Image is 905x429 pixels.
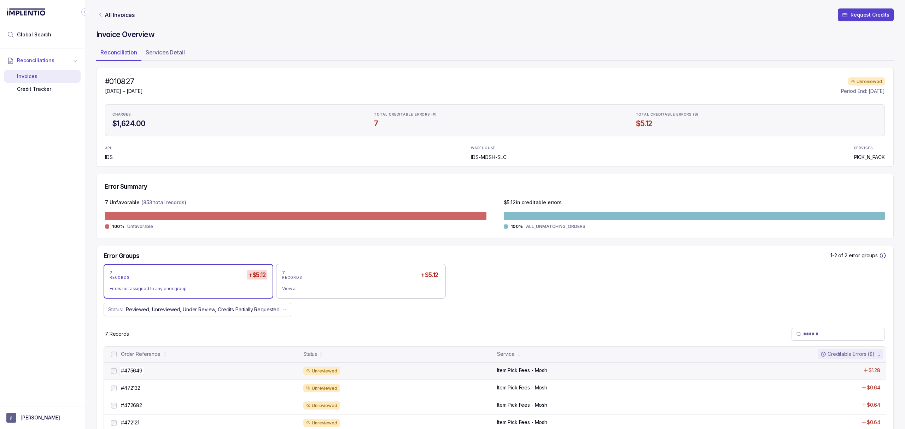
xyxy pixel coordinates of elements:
[104,303,291,316] button: Status:Reviewed, Unreviewed, Under Review, Credits Partially Requested
[247,270,267,280] h5: +$5.12
[112,119,354,129] h4: $1,624.00
[282,276,302,280] p: RECORDS
[511,224,523,229] p: 100%
[282,285,434,292] div: View all
[497,351,515,358] div: Service
[105,146,123,150] p: 3PL
[636,112,699,117] p: TOTAL CREDITABLE ERRORS ($)
[854,146,873,150] p: SERVICES
[104,252,140,260] h5: Error Groups
[830,252,849,259] p: 1-2 of 2
[867,384,880,391] p: $0.64
[849,252,878,259] p: error groups
[96,30,894,40] h4: Invoice Overview
[303,401,340,410] div: Unreviewed
[105,11,135,18] p: All Invoices
[497,384,547,391] p: Item Pick Fees - Mosh
[121,351,160,358] div: Order Reference
[119,367,144,375] p: #475649
[838,8,894,21] button: Request Credits
[851,11,889,18] p: Request Credits
[526,223,585,230] p: ALL_UNMATCHING_ORDERS
[632,107,882,133] li: Statistic TOTAL CREDITABLE ERRORS ($)
[869,367,880,374] p: $1.28
[111,420,117,426] input: checkbox-checkbox
[419,270,440,280] h5: +$5.12
[374,112,437,117] p: TOTAL CREDITABLE ERRORS (#)
[303,351,317,358] div: Status
[110,270,113,276] p: 7
[867,401,880,409] p: $0.64
[17,57,54,64] span: Reconciliations
[126,306,280,313] p: Reviewed, Unreviewed, Under Review, Credits Partially Requested
[10,83,75,95] div: Credit Tracker
[105,77,143,87] h4: #010827
[471,154,506,161] p: IDS-MOSH-SLC
[96,11,136,18] a: Link All Invoices
[10,70,75,83] div: Invoices
[111,403,117,409] input: checkbox-checkbox
[848,77,885,86] div: Unreviewed
[111,352,117,357] input: checkbox-checkbox
[303,384,340,393] div: Unreviewed
[96,47,141,61] li: Tab Reconciliation
[21,414,60,421] p: [PERSON_NAME]
[105,199,140,207] p: 7 Unfavorable
[141,199,186,207] p: (853 total records)
[374,119,615,129] h4: 7
[303,419,340,427] div: Unreviewed
[105,330,129,337] p: 7 Records
[854,154,885,161] p: PICK_N_PACK
[497,401,547,409] p: Item Pick Fees - Mosh
[110,276,129,280] p: RECORDS
[471,146,495,150] p: WAREHOUSE
[4,69,81,97] div: Reconciliations
[497,419,547,426] p: Item Pick Fees - Mosh
[6,413,16,423] span: User initials
[100,48,137,57] p: Reconciliation
[105,154,123,161] p: IDS
[303,367,340,375] div: Unreviewed
[108,306,123,313] p: Status:
[141,47,189,61] li: Tab Services Detail
[110,285,262,292] div: Errors not assigned to any error group
[841,88,885,95] p: Period End: [DATE]
[127,223,153,230] p: Unfavorable
[105,104,885,136] ul: Statistic Highlights
[497,367,547,374] p: Item Pick Fees - Mosh
[121,384,140,392] p: #472132
[121,419,139,426] p: #472121
[111,368,117,374] input: checkbox-checkbox
[105,183,147,190] h5: Error Summary
[121,402,142,409] p: #472682
[4,53,81,68] button: Reconciliations
[6,413,78,423] button: User initials[PERSON_NAME]
[112,112,131,117] p: CHARGES
[821,351,875,358] div: Creditable Errors ($)
[108,107,358,133] li: Statistic CHARGES
[81,8,89,16] div: Collapse Icon
[370,107,620,133] li: Statistic TOTAL CREDITABLE ERRORS (#)
[105,88,143,95] p: [DATE] – [DATE]
[867,419,880,426] p: $0.64
[96,47,894,61] ul: Tab Group
[282,270,285,276] p: 7
[105,330,129,337] div: Remaining page entries
[146,48,185,57] p: Services Detail
[17,31,51,38] span: Global Search
[504,199,562,207] p: $ 5.12 in creditable errors
[111,386,117,391] input: checkbox-checkbox
[636,119,877,129] h4: $5.12
[112,224,124,229] p: 100%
